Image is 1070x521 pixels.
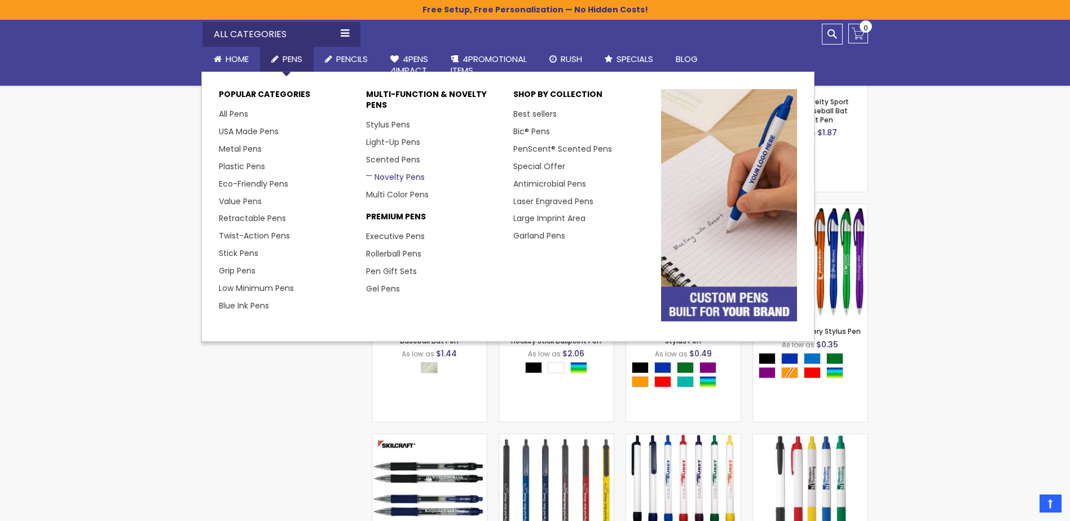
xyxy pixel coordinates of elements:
[513,213,585,224] a: Large Imprint Area
[219,143,262,154] a: Metal Pens
[654,376,671,387] div: Red
[817,127,837,138] span: $1.87
[617,53,653,65] span: Specials
[699,376,716,387] div: Assorted
[513,143,612,154] a: PenScent® Scented Pens
[226,53,249,65] span: Home
[655,349,688,359] span: As low as
[390,53,428,76] span: 4Pens 4impact
[513,178,586,189] a: Antimicrobial Pens
[366,211,502,228] p: Premium Pens
[826,367,843,378] div: Assorted
[848,24,868,43] a: 0
[643,326,724,345] a: TouchWrite Command Stylus Pen
[366,171,425,183] a: Novelty Pens
[677,362,694,373] div: Green
[219,178,288,189] a: Eco-Friendly Pens
[528,349,561,359] span: As low as
[366,189,429,200] a: Multi Color Pens
[513,196,593,207] a: Laser Engraved Pens
[538,47,593,72] a: Rush
[219,213,286,224] a: Retractable Pens
[525,362,542,373] div: Black
[864,23,868,33] span: 0
[202,22,360,47] div: All Categories
[513,89,649,105] p: Shop By Collection
[826,353,843,364] div: Green
[513,108,557,120] a: Best sellers
[753,434,868,443] a: Monarch-G Grip Wide Click Ballpoint Pen - White Body
[654,362,671,373] div: Blue
[804,367,821,378] div: Red
[562,348,584,359] span: $2.06
[593,47,664,72] a: Specials
[219,126,279,137] a: USA Made Pens
[219,161,265,172] a: Plastic Pens
[366,89,502,116] p: Multi-Function & Novelty Pens
[219,300,269,311] a: Blue Ink Pens
[219,108,248,120] a: All Pens
[781,353,798,364] div: Blue
[366,283,400,294] a: Gel Pens
[632,362,741,390] div: Select A Color
[676,53,698,65] span: Blog
[219,230,290,241] a: Twist-Action Pens
[219,248,258,259] a: Stick Pens
[548,362,565,373] div: White
[561,53,582,65] span: Rush
[632,362,649,373] div: Black
[366,119,410,130] a: Stylus Pens
[626,434,741,443] a: Rally Value Click Colored Grip Pen White Body
[759,367,776,378] div: Purple
[499,434,614,443] a: Rally Value Ballpoint Click Stick Pen - Black Trim
[366,136,420,148] a: Light-Up Pens
[513,126,550,137] a: Bic® Pens
[421,362,443,376] div: Select A Color
[372,434,487,443] a: Skilcraft Zebra Click-Action Gel Pen
[366,154,420,165] a: Scented Pens
[366,248,421,259] a: Rollerball Pens
[421,362,438,373] div: Natural Wood
[759,353,776,364] div: Black
[632,376,649,387] div: Orange
[570,362,587,373] div: Assorted
[816,339,838,350] span: $0.35
[451,53,527,76] span: 4PROMOTIONAL ITEMS
[436,348,457,359] span: $1.44
[513,161,565,172] a: Special Offer
[689,348,712,359] span: $0.49
[699,362,716,373] div: Purple
[402,349,434,359] span: As low as
[804,353,821,364] div: Blue Light
[219,196,262,207] a: Value Pens
[677,376,694,387] div: Teal
[511,326,601,345] a: Novelty Sport-Themed Hockey Stick Ballpoint Pen
[664,47,709,72] a: Blog
[782,340,814,350] span: As low as
[219,89,355,105] p: Popular Categories
[219,282,294,294] a: Low Minimum Pens
[336,53,368,65] span: Pencils
[202,47,260,72] a: Home
[439,47,538,83] a: 4PROMOTIONALITEMS
[513,230,565,241] a: Garland Pens
[314,47,379,72] a: Pencils
[379,47,439,83] a: 4Pens4impact
[759,353,868,381] div: Select A Color
[366,266,417,277] a: Pen Gift Sets
[260,47,314,72] a: Pens
[219,265,256,276] a: Grip Pens
[525,362,593,376] div: Select A Color
[283,53,302,65] span: Pens
[366,231,425,242] a: Executive Pens
[661,89,797,321] img: custom-pens
[380,326,479,345] a: Quality Wooden Mini Novelty Baseball Bat Pen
